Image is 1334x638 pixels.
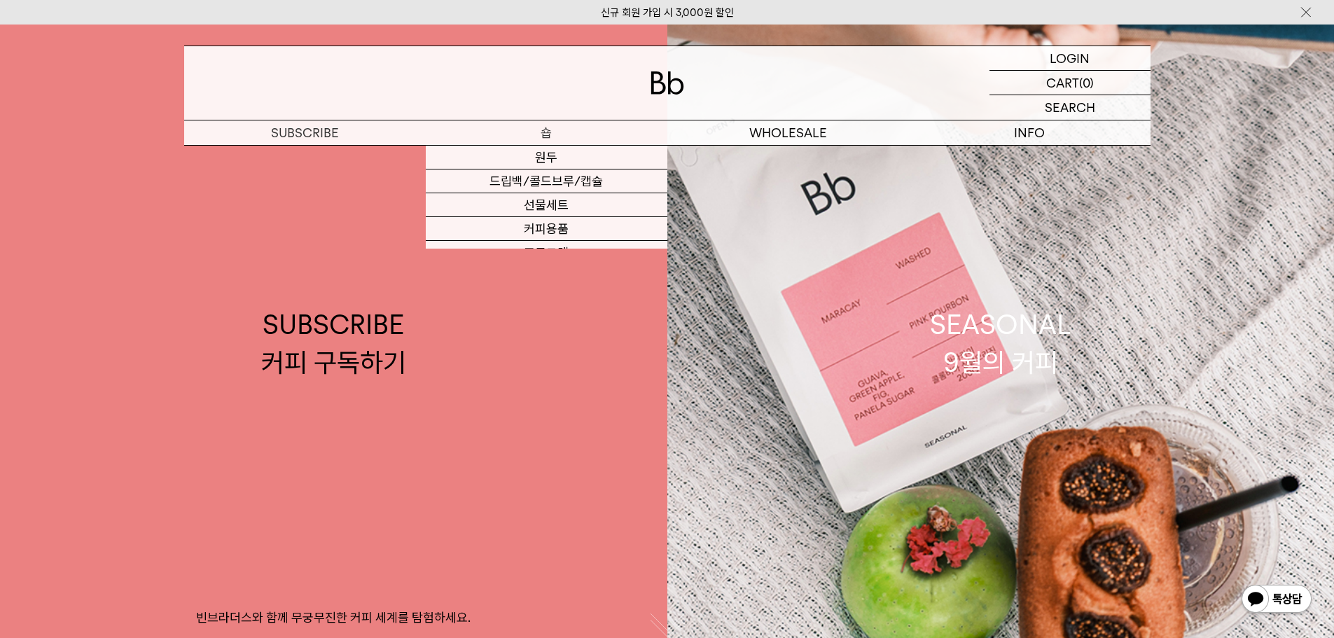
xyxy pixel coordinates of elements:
a: 드립백/콜드브루/캡슐 [426,169,667,193]
p: CART [1046,71,1079,95]
p: LOGIN [1050,46,1090,70]
p: WHOLESALE [667,120,909,145]
img: 로고 [651,71,684,95]
a: 신규 회원 가입 시 3,000원 할인 [601,6,734,19]
a: CART (0) [989,71,1151,95]
p: INFO [909,120,1151,145]
p: SEARCH [1045,95,1095,120]
a: 선물세트 [426,193,667,217]
a: SUBSCRIBE [184,120,426,145]
div: SEASONAL 9월의 커피 [930,306,1071,380]
a: 프로그램 [426,241,667,265]
a: LOGIN [989,46,1151,71]
a: 커피용품 [426,217,667,241]
div: SUBSCRIBE 커피 구독하기 [261,306,406,380]
a: 원두 [426,146,667,169]
img: 카카오톡 채널 1:1 채팅 버튼 [1240,583,1313,617]
a: 숍 [426,120,667,145]
p: (0) [1079,71,1094,95]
